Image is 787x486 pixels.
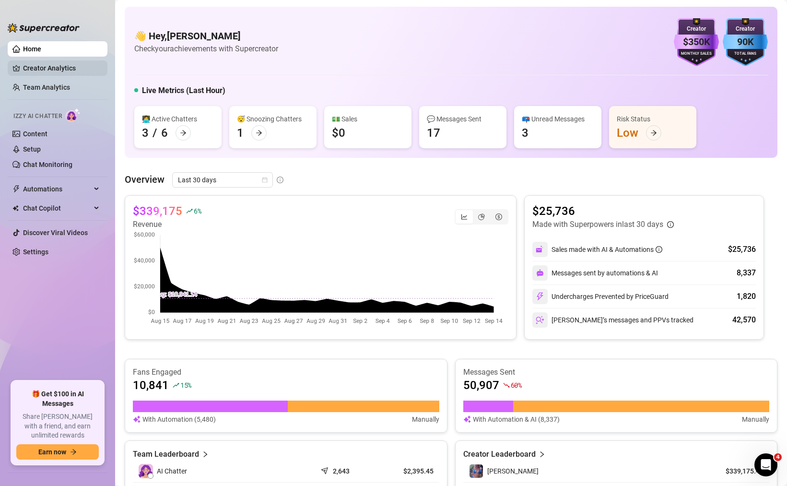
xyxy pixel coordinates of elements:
[133,449,199,460] article: Team Leaderboard
[536,245,544,254] img: svg%3e
[539,449,545,460] span: right
[473,414,560,425] article: With Automation & AI (8,337)
[674,24,719,34] div: Creator
[667,221,674,228] span: info-circle
[23,145,41,153] a: Setup
[737,267,756,279] div: 8,337
[536,292,544,301] img: svg%3e
[511,380,522,390] span: 60 %
[674,51,719,57] div: Monthly Sales
[16,444,99,460] button: Earn nowarrow-right
[674,18,719,66] img: purple-badge-B9DA21FR.svg
[139,464,153,478] img: izzy-ai-chatter-avatar-DDCN_rTZ.svg
[133,203,182,219] article: $339,175
[522,114,594,124] div: 📪 Unread Messages
[774,453,782,461] span: 4
[532,312,693,328] div: [PERSON_NAME]’s messages and PPVs tracked
[12,185,20,193] span: thunderbolt
[256,130,262,136] span: arrow-right
[237,125,244,141] div: 1
[487,467,539,475] span: [PERSON_NAME]
[142,85,225,96] h5: Live Metrics (Last Hour)
[532,265,658,281] div: Messages sent by automations & AI
[161,125,168,141] div: 6
[522,125,529,141] div: 3
[720,466,764,476] article: $339,175.46
[754,453,777,476] iframe: Intercom live chat
[23,229,88,237] a: Discover Viral Videos
[503,382,510,389] span: fall
[463,414,471,425] img: svg%3e
[463,449,536,460] article: Creator Leaderboard
[133,414,141,425] img: svg%3e
[134,29,278,43] h4: 👋 Hey, [PERSON_NAME]
[427,125,440,141] div: 17
[332,125,345,141] div: $0
[532,289,669,304] div: Undercharges Prevented by PriceGuard
[237,114,309,124] div: 😴 Snoozing Chatters
[495,213,502,220] span: dollar-circle
[157,466,187,476] span: AI Chatter
[202,449,209,460] span: right
[723,51,768,57] div: Total Fans
[262,177,268,183] span: calendar
[536,269,544,277] img: svg%3e
[12,205,19,212] img: Chat Copilot
[23,248,48,256] a: Settings
[16,390,99,408] span: 🎁 Get $100 in AI Messages
[617,114,689,124] div: Risk Status
[277,177,283,183] span: info-circle
[463,367,770,378] article: Messages Sent
[142,125,149,141] div: 3
[536,316,544,324] img: svg%3e
[463,378,499,393] article: 50,907
[332,114,404,124] div: 💵 Sales
[532,219,663,230] article: Made with Superpowers in last 30 days
[173,382,179,389] span: rise
[384,466,434,476] article: $2,395.45
[133,367,439,378] article: Fans Engaged
[650,130,657,136] span: arrow-right
[532,203,674,219] article: $25,736
[23,60,100,76] a: Creator Analytics
[723,35,768,49] div: 90K
[674,35,719,49] div: $350K
[186,208,193,214] span: rise
[23,45,41,53] a: Home
[723,24,768,34] div: Creator
[23,83,70,91] a: Team Analytics
[333,466,350,476] article: 2,643
[194,206,201,215] span: 6 %
[23,181,91,197] span: Automations
[13,112,62,121] span: Izzy AI Chatter
[470,464,483,478] img: Jaylie
[66,108,81,122] img: AI Chatter
[142,114,214,124] div: 👩‍💻 Active Chatters
[321,465,330,474] span: send
[180,380,191,390] span: 15 %
[178,173,267,187] span: Last 30 days
[461,213,468,220] span: line-chart
[737,291,756,302] div: 1,820
[38,448,66,456] span: Earn now
[23,201,91,216] span: Chat Copilot
[8,23,80,33] img: logo-BBDzfeDw.svg
[656,246,662,253] span: info-circle
[133,378,169,393] article: 10,841
[125,172,164,187] article: Overview
[23,161,72,168] a: Chat Monitoring
[142,414,216,425] article: With Automation (5,480)
[133,219,201,230] article: Revenue
[23,130,47,138] a: Content
[70,449,77,455] span: arrow-right
[427,114,499,124] div: 💬 Messages Sent
[728,244,756,255] div: $25,736
[732,314,756,326] div: 42,570
[552,244,662,255] div: Sales made with AI & Automations
[478,213,485,220] span: pie-chart
[742,414,769,425] article: Manually
[455,209,508,225] div: segmented control
[412,414,439,425] article: Manually
[180,130,187,136] span: arrow-right
[16,412,99,440] span: Share [PERSON_NAME] with a friend, and earn unlimited rewards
